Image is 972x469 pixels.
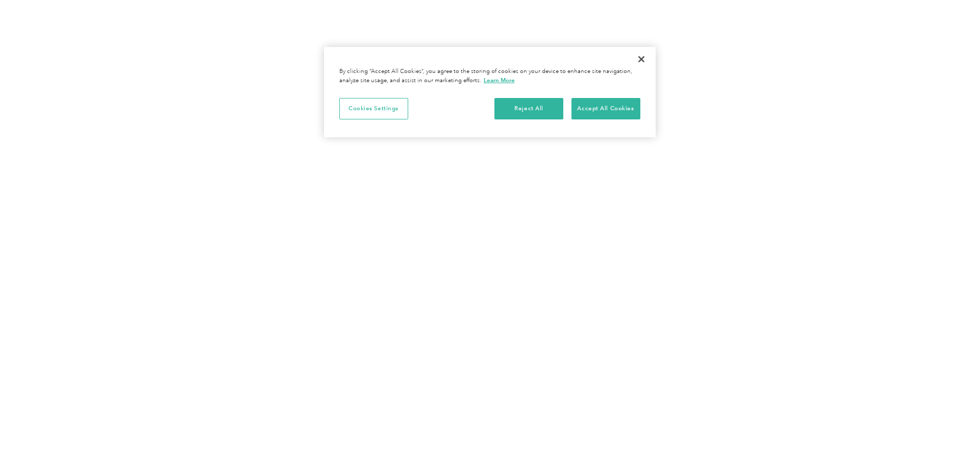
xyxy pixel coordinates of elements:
[571,98,640,119] button: Accept All Cookies
[324,47,656,137] div: Cookie banner
[484,77,515,84] a: More information about your privacy, opens in a new tab
[630,48,653,70] button: Close
[339,67,640,85] div: By clicking “Accept All Cookies”, you agree to the storing of cookies on your device to enhance s...
[324,47,656,137] div: Privacy
[494,98,563,119] button: Reject All
[339,98,408,119] button: Cookies Settings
